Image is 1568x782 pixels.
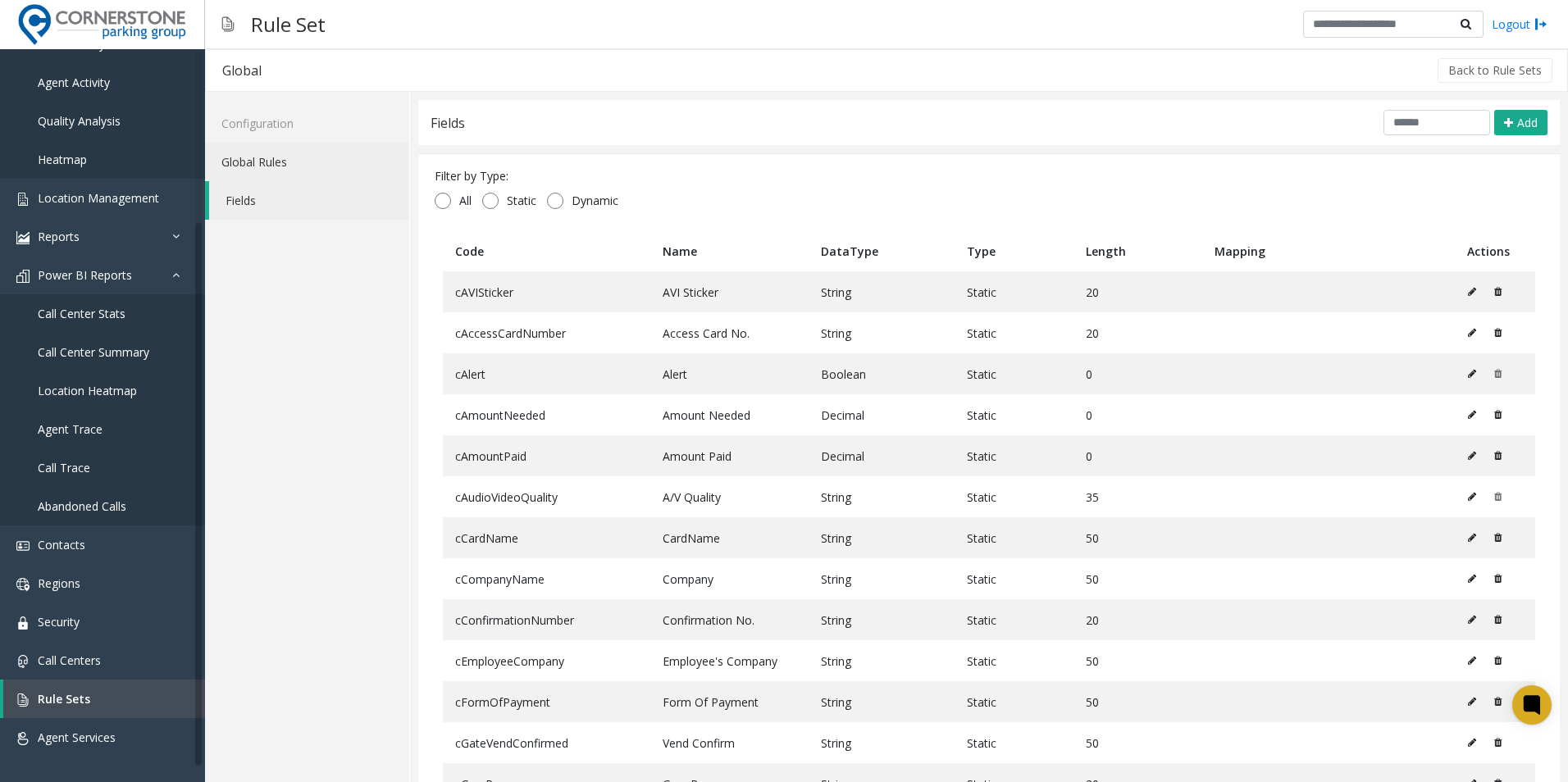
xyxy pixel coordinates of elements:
button: false [1485,525,1502,550]
span: Agent Services [38,730,116,745]
button: false [1485,689,1502,714]
td: Form Of Payment [650,681,809,722]
td: 20 [1073,599,1202,640]
button: Add [1494,110,1547,136]
td: cEmployeeCompany [443,640,650,681]
td: Access Card No. [650,312,809,353]
img: 'icon' [16,732,30,745]
td: String [809,681,955,722]
td: cAlert [443,353,650,394]
div: Static [967,694,1061,710]
span: Quality Analysis [38,113,121,129]
td: cCardName [443,517,650,558]
button: false [1485,280,1502,304]
div: Global [222,60,262,81]
img: 'icon' [16,539,30,552]
td: 0 [1073,435,1202,476]
td: String [809,599,955,640]
div: Static [967,325,1061,341]
td: 50 [1073,517,1202,558]
td: Alert [650,353,809,394]
td: String [809,476,955,517]
img: 'icon' [16,578,30,591]
td: 35 [1073,476,1202,517]
th: Code [443,231,650,271]
td: 20 [1073,271,1202,312]
div: Static [967,366,1061,382]
td: 0 [1073,353,1202,394]
span: Call Centers [38,652,101,668]
input: All [435,193,451,209]
span: Regions [38,575,80,591]
td: AVI Sticker [650,271,809,312]
td: String [809,271,955,312]
td: Vend Confirm [650,722,809,763]
span: Agent Trace [38,421,103,437]
span: Security [38,614,80,630]
td: cConfirmationNumber [443,599,650,640]
span: Static [499,193,545,209]
img: 'icon' [16,693,30,707]
button: false [1485,402,1502,427]
div: Static [967,653,1061,669]
div: Static [967,489,1061,505]
input: Static [482,193,499,209]
td: cFormOfPayment [443,681,650,722]
td: A/V Quality [650,476,809,517]
td: Company [650,558,809,599]
td: 50 [1073,640,1202,681]
span: Call Trace [38,460,90,475]
th: Length [1073,231,1202,271]
td: Decimal [809,394,955,435]
th: Type [955,231,1073,271]
span: Call Center Summary [38,344,149,360]
img: 'icon' [16,193,30,206]
div: Static [967,407,1061,423]
td: String [809,517,955,558]
button: false [1485,321,1502,345]
td: Confirmation No. [650,599,809,640]
button: This is a default field and cannot be deleted. [1485,361,1502,386]
input: Dynamic [547,193,563,209]
img: 'icon' [16,655,30,668]
div: Static [967,530,1061,546]
th: Mapping [1202,231,1455,271]
td: cCompanyName [443,558,650,599]
td: String [809,640,955,681]
img: pageIcon [221,4,235,44]
td: cAVISticker [443,271,650,312]
button: false [1485,730,1502,755]
td: String [809,558,955,599]
span: Power BI Reports [38,267,132,283]
td: String [809,722,955,763]
td: cAmountNeeded [443,394,650,435]
img: 'icon' [16,231,30,244]
div: Fields [431,112,465,134]
a: Configuration [205,104,409,143]
td: 50 [1073,558,1202,599]
span: Reports [38,229,80,244]
td: 50 [1073,681,1202,722]
td: cAmountPaid [443,435,650,476]
th: Actions [1455,231,1535,271]
div: Static [967,735,1061,751]
button: false [1485,648,1502,673]
button: false [1485,607,1502,632]
h3: Rule Set [243,4,334,44]
span: Contacts [38,537,85,552]
a: Global Rules [205,143,409,181]
span: Dynamic [563,193,627,209]
th: Name [650,231,809,271]
span: Call Center Stats [38,306,125,321]
a: Rule Sets [3,680,205,718]
span: All [451,193,480,209]
td: Amount Paid [650,435,809,476]
div: Static [967,284,1061,300]
td: cGateVendConfirmed [443,722,650,763]
button: false [1485,443,1502,468]
img: logout [1534,16,1547,33]
a: Fields [209,181,409,220]
td: Decimal [809,435,955,476]
td: String [809,312,955,353]
div: Static [967,571,1061,587]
